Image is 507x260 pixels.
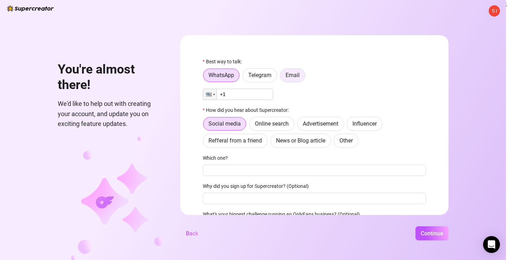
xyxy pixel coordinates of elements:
span: News or Blog article [276,137,325,144]
span: Advertisement [303,120,338,127]
span: Refferal from a friend [208,137,262,144]
input: 1 (702) 123-4567 [203,89,273,100]
span: Telegram [248,72,271,78]
span: Email [286,72,300,78]
span: S I [492,7,497,15]
label: Best way to talk: [203,58,246,65]
label: How did you hear about Supercreator: [203,106,293,114]
button: Continue [415,226,449,240]
span: Influencer [352,120,377,127]
span: Other [339,137,353,144]
img: logo [7,5,54,12]
span: Online search [255,120,289,127]
div: United States: + 1 [203,89,217,100]
span: Continue [421,230,443,237]
span: We'd like to help out with creating your account, and update you on exciting feature updates. [58,99,163,129]
span: WhatsApp [208,72,234,78]
label: Why did you sign up for Supercreator? (Optional) [203,182,313,190]
span: Social media [208,120,241,127]
label: What's your biggest challenge running an OnlyFans business? (Optional) [203,210,364,218]
label: Which one? [203,154,232,162]
input: Which one? [203,165,426,176]
input: Why did you sign up for Supercreator? (Optional) [203,193,426,204]
span: Back [186,230,198,237]
button: Back [180,226,204,240]
h1: You're almost there! [58,62,163,93]
div: Open Intercom Messenger [483,236,500,253]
